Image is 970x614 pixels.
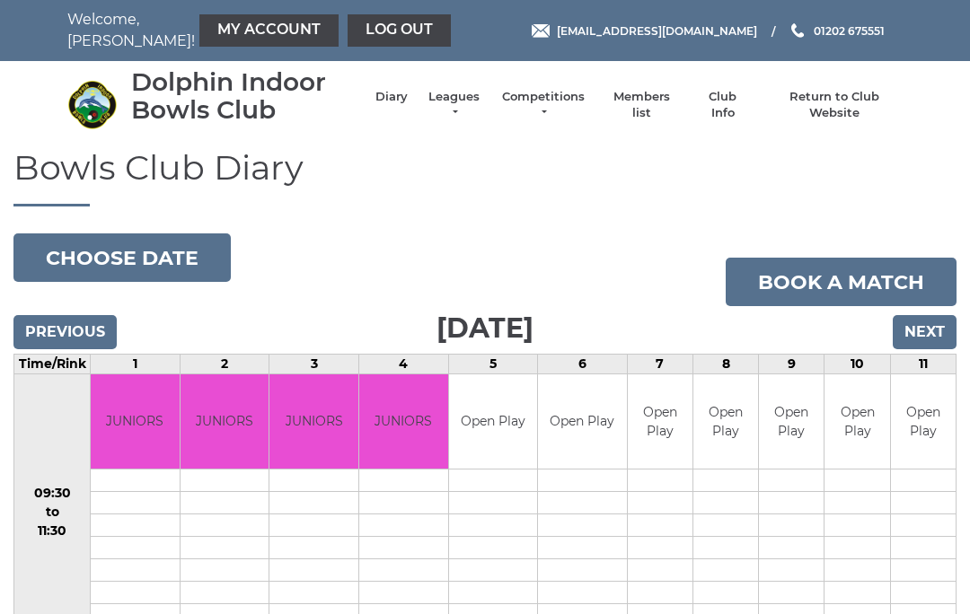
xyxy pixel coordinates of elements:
input: Previous [13,315,117,349]
td: 1 [91,355,181,374]
td: Open Play [824,374,889,469]
a: Log out [348,14,451,47]
td: 9 [759,355,824,374]
td: Open Play [693,374,758,469]
td: JUNIORS [269,374,358,469]
td: Open Play [628,374,692,469]
td: Open Play [759,374,824,469]
td: 10 [824,355,890,374]
span: 01202 675551 [814,23,885,37]
input: Next [893,315,957,349]
td: 6 [538,355,628,374]
td: JUNIORS [181,374,269,469]
a: Diary [375,89,408,105]
td: JUNIORS [91,374,180,469]
span: [EMAIL_ADDRESS][DOMAIN_NAME] [557,23,757,37]
a: Competitions [500,89,586,121]
td: 5 [448,355,538,374]
img: Email [532,24,550,38]
img: Phone us [791,23,804,38]
a: My Account [199,14,339,47]
button: Choose date [13,233,231,282]
a: Club Info [697,89,749,121]
td: 4 [358,355,448,374]
td: 2 [180,355,269,374]
a: Email [EMAIL_ADDRESS][DOMAIN_NAME] [532,22,757,39]
td: 7 [627,355,692,374]
td: Open Play [891,374,956,469]
h1: Bowls Club Diary [13,149,957,207]
td: Open Play [449,374,538,469]
nav: Welcome, [PERSON_NAME]! [67,9,400,52]
a: Phone us 01202 675551 [789,22,885,39]
a: Book a match [726,258,957,306]
td: 8 [692,355,758,374]
td: 3 [269,355,359,374]
td: 11 [890,355,956,374]
img: Dolphin Indoor Bowls Club [67,80,117,129]
a: Members list [604,89,678,121]
td: Open Play [538,374,627,469]
td: JUNIORS [359,374,448,469]
div: Dolphin Indoor Bowls Club [131,68,357,124]
a: Leagues [426,89,482,121]
a: Return to Club Website [767,89,903,121]
td: Time/Rink [14,355,91,374]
